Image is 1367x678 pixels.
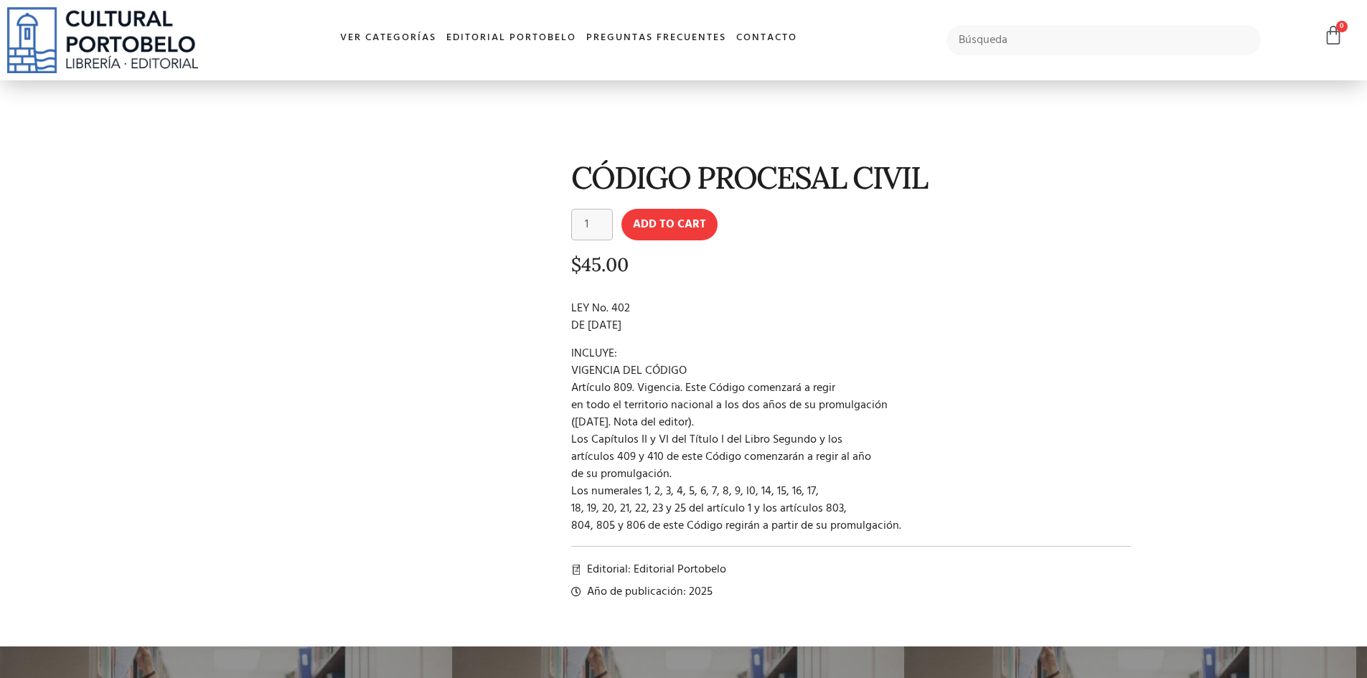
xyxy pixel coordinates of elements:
[335,23,441,54] a: Ver Categorías
[581,23,731,54] a: Preguntas frecuentes
[583,561,726,578] span: Editorial: Editorial Portobelo
[621,209,718,240] button: Add to cart
[1323,25,1343,46] a: 0
[571,209,613,240] input: Product quantity
[441,23,581,54] a: Editorial Portobelo
[583,583,713,601] span: Año de publicación: 2025
[571,300,1132,334] p: LEY No. 402 DE [DATE]
[1336,21,1348,32] span: 0
[946,25,1262,55] input: Búsqueda
[731,23,802,54] a: Contacto
[571,253,581,276] span: $
[571,161,1132,194] h1: CÓDIGO PROCESAL CIVIL
[571,253,629,276] bdi: 45.00
[571,345,1132,535] p: INCLUYE: VIGENCIA DEL CÓDIGO Artículo 809. Vigencia. Este Código comenzará a regir en todo el ter...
